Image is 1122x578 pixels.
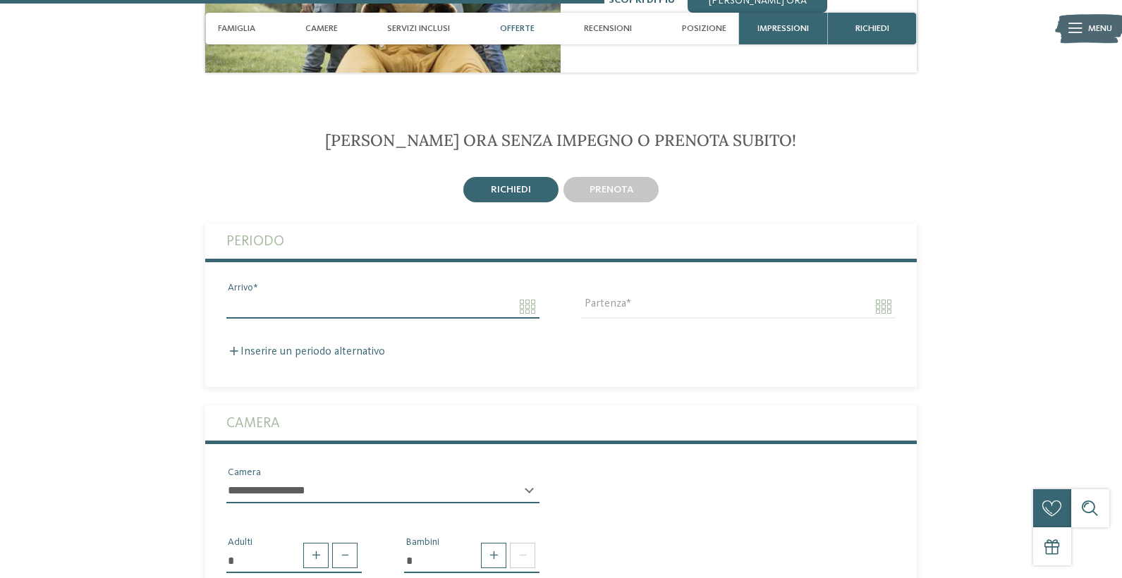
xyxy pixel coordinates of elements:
span: Impressioni [757,23,809,34]
label: Camera [226,405,896,441]
span: richiedi [491,185,531,195]
span: Famiglia [218,23,255,34]
span: Camere [305,23,338,34]
span: Offerte [500,23,535,34]
label: Inserire un periodo alternativo [226,346,385,357]
span: Recensioni [584,23,632,34]
span: Posizione [682,23,726,34]
label: Periodo [226,223,896,259]
span: [PERSON_NAME] ora senza impegno o prenota subito! [325,130,796,150]
span: Servizi inclusi [387,23,450,34]
span: prenota [590,185,633,195]
span: richiedi [855,23,889,34]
